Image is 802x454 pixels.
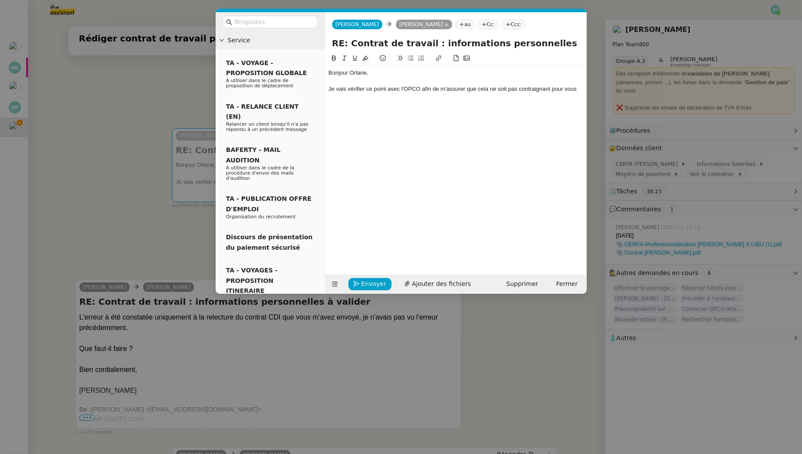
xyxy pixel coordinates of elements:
span: BAFERTY - MAIL AUDITION [226,146,281,163]
span: Ajouter des fichiers [412,279,471,289]
span: TA - RELANCE CLIENT (EN) [226,103,299,120]
div: Service [216,32,325,49]
span: Envoyer [361,279,386,289]
nz-tag: [PERSON_NAME] [396,20,452,29]
input: Subject [332,37,580,50]
input: Templates [234,17,313,27]
span: TA - VOYAGES - PROPOSITION ITINERAIRE [226,267,278,294]
span: Organisation du recrutement [226,214,296,220]
span: Service [228,35,321,45]
nz-tag: Cc: [478,20,499,29]
nz-tag: Ccc: [502,20,526,29]
span: A utiliser dans le cadre de la procédure d'envoi des mails d'audition [226,165,295,181]
span: TA - VOYAGE - PROPOSITION GLOBALE [226,59,307,76]
span: TA - PUBLICATION OFFRE D'EMPLOI [226,195,312,212]
div: Bonjour Orlane, [329,69,583,77]
button: Fermer [551,278,583,290]
button: Ajouter des fichiers [399,278,476,290]
button: Envoyer [348,278,392,290]
span: Supprimer [506,279,538,289]
button: Supprimer [501,278,544,290]
div: Je vais vérifier ce point avec l'OPCO afin de m'assurer que cela ne soit pas contraignant pour vous [329,85,583,93]
span: Relancer un client lorsqu'il n'a pas répondu à un précédent message [226,121,309,132]
span: [PERSON_NAME] [336,21,379,28]
span: A utiliser dans le cadre de proposition de déplacement [226,78,293,89]
span: Fermer [556,279,578,289]
span: Discours de présentation du paiement sécurisé [226,234,313,251]
nz-tag: au [456,20,475,29]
